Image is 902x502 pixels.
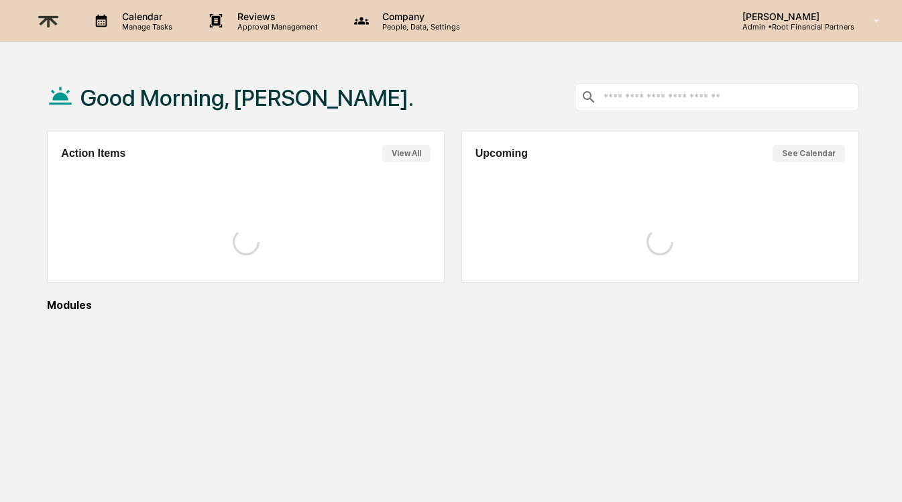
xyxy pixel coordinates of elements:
p: Company [372,11,467,22]
h1: Good Morning, [PERSON_NAME]. [80,84,414,111]
button: See Calendar [773,145,845,162]
div: Modules [47,299,859,312]
h2: Action Items [61,147,125,160]
button: View All [382,145,431,162]
p: People, Data, Settings [372,22,467,32]
p: Calendar [111,11,179,22]
h2: Upcoming [475,147,528,160]
p: Manage Tasks [111,22,179,32]
p: Approval Management [227,22,325,32]
img: logo [32,5,64,38]
p: [PERSON_NAME] [732,11,854,22]
p: Reviews [227,11,325,22]
p: Admin • Root Financial Partners [732,22,854,32]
